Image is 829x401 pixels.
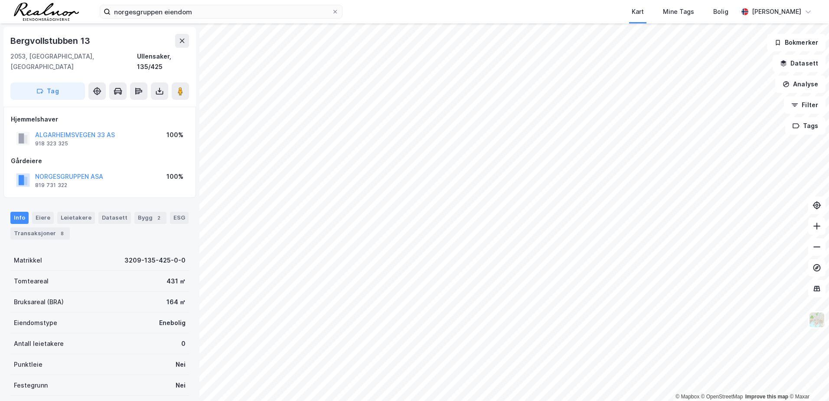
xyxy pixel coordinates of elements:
div: 100% [166,130,183,140]
div: 431 ㎡ [166,276,186,286]
div: 2053, [GEOGRAPHIC_DATA], [GEOGRAPHIC_DATA] [10,51,137,72]
img: Z [809,312,825,328]
input: Søk på adresse, matrikkel, gårdeiere, leietakere eller personer [111,5,332,18]
div: Mine Tags [663,7,694,17]
div: Tomteareal [14,276,49,286]
button: Analyse [775,76,826,93]
div: 819 731 322 [35,182,67,189]
button: Tag [10,82,85,100]
div: Festegrunn [14,380,48,391]
div: Transaksjoner [10,227,70,240]
div: 164 ㎡ [166,297,186,307]
div: ESG [170,212,189,224]
div: Kontrollprogram for chat [786,359,829,401]
div: Matrikkel [14,255,42,266]
a: Improve this map [745,394,788,400]
div: Bygg [134,212,166,224]
div: Eiere [32,212,54,224]
div: Punktleie [14,359,42,370]
div: Info [10,212,29,224]
div: Gårdeiere [11,156,189,166]
div: 2 [154,214,163,222]
button: Filter [784,96,826,114]
div: Leietakere [57,212,95,224]
div: Bolig [713,7,728,17]
img: realnor-logo.934646d98de889bb5806.png [14,3,79,21]
div: 8 [58,229,66,238]
div: [PERSON_NAME] [752,7,801,17]
button: Tags [785,117,826,135]
div: Antall leietakere [14,339,64,349]
button: Bokmerker [767,34,826,51]
button: Datasett [773,55,826,72]
div: Enebolig [159,318,186,328]
div: Hjemmelshaver [11,114,189,125]
div: Datasett [98,212,131,224]
a: Mapbox [676,394,699,400]
div: 0 [181,339,186,349]
div: 3209-135-425-0-0 [124,255,186,266]
div: 918 323 325 [35,140,68,147]
div: Ullensaker, 135/425 [137,51,189,72]
div: Bergvollstubben 13 [10,34,91,48]
iframe: Chat Widget [786,359,829,401]
a: OpenStreetMap [701,394,743,400]
div: Eiendomstype [14,318,57,328]
div: Bruksareal (BRA) [14,297,64,307]
div: Nei [176,380,186,391]
div: Kart [632,7,644,17]
div: 100% [166,171,183,182]
div: Nei [176,359,186,370]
